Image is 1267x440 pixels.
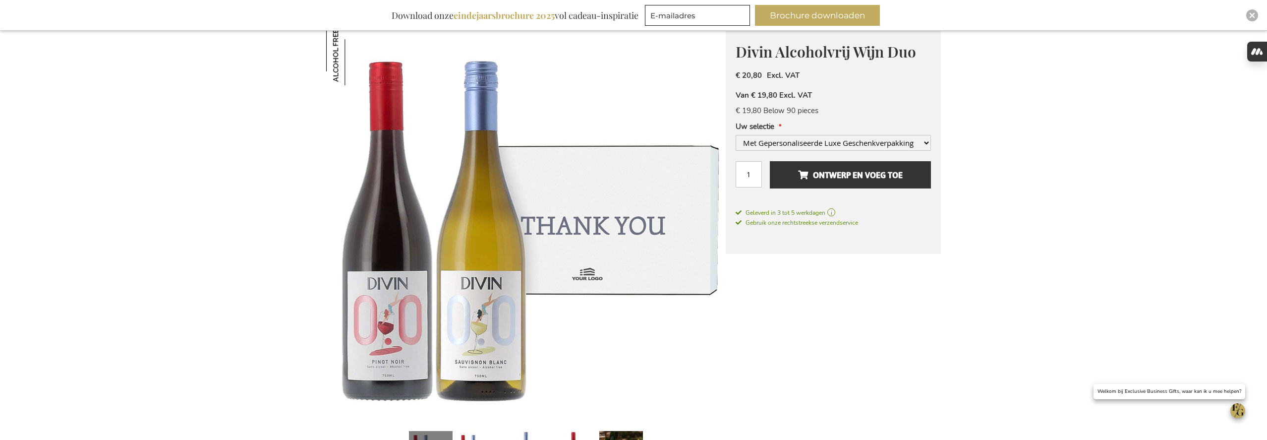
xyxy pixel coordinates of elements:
button: Brochure downloaden [755,5,880,26]
span: € 20,80 [736,70,762,80]
span: Gebruik onze rechtstreekse verzendservice [736,219,858,227]
li: € 19,80 Below 90 pieces [736,106,931,116]
img: Divin Non-Alcoholic Wine Duo - With Personalised Gift Packaging [326,25,726,425]
div: Close [1246,9,1258,21]
strong: Van € 19,80 Excl. VAT [736,90,812,100]
div: Download onze vol cadeau-inspiratie [387,5,643,26]
span: Uw selectie [736,122,774,131]
b: eindejaarsbrochure 2025 [454,9,555,21]
a: Gebruik onze rechtstreekse verzendservice [736,217,858,227]
span: Ontwerp en voeg toe [798,167,903,183]
span: Divin Alcoholvrij Wijn Duo [736,42,916,62]
img: Divin Alcoholvrij Wijn Duo [326,25,386,85]
input: E-mailadres [645,5,750,26]
img: Close [1249,12,1255,18]
a: Geleverd in 3 tot 5 werkdagen [736,208,931,217]
button: Ontwerp en voeg toe [770,161,931,189]
input: Aantal [736,161,762,188]
form: marketing offers and promotions [645,5,753,29]
span: Excl. VAT [767,70,800,80]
